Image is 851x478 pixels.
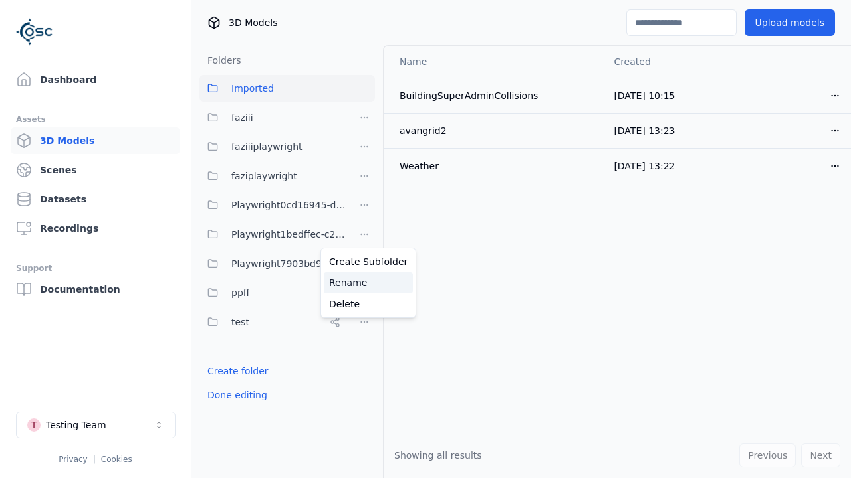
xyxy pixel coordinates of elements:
[324,272,413,293] a: Rename
[324,251,413,272] a: Create Subfolder
[324,293,413,315] a: Delete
